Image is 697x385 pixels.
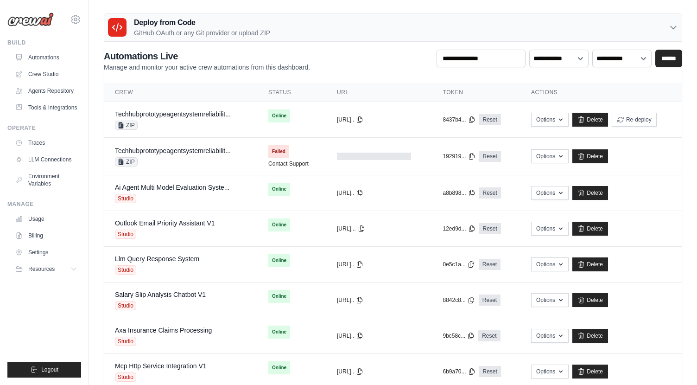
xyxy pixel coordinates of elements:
button: 8437b4... [443,116,475,123]
th: Token [431,83,520,102]
th: Status [257,83,326,102]
span: Studio [115,372,136,382]
a: Crew Studio [11,67,81,82]
button: 8842c8... [443,296,475,304]
span: Online [268,183,290,196]
a: Reset [479,366,501,377]
a: Environment Variables [11,169,81,191]
a: Delete [572,113,608,127]
a: Reset [479,259,501,270]
th: URL [326,83,431,102]
a: Reset [479,114,501,125]
img: Logo [7,13,54,26]
span: Online [268,290,290,303]
span: Online [268,109,290,122]
a: Mcp Http Service Integration V1 [115,362,207,370]
span: Online [268,326,290,339]
button: Logout [7,362,81,378]
a: Traces [11,135,81,150]
span: Online [268,361,290,374]
a: Reset [479,295,501,306]
span: Failed [268,145,289,158]
a: Automations [11,50,81,65]
a: Settings [11,245,81,260]
a: Billing [11,228,81,243]
a: Techhubprototypeagentsystemreliabilit... [115,147,231,154]
a: Reset [478,330,500,341]
button: Resources [11,262,81,276]
button: 12ed9d... [443,225,475,232]
span: ZIP [115,157,138,167]
a: Ai Agent Multi Model Evaluation Syste... [115,184,229,191]
span: Studio [115,265,136,275]
button: Options [531,329,569,343]
button: Re-deploy [612,113,657,127]
a: Contact Support [268,160,309,167]
button: 192919... [443,153,475,160]
a: Axa Insurance Claims Processing [115,327,212,334]
a: Delete [572,149,608,163]
button: Options [531,113,569,127]
a: LLM Connections [11,152,81,167]
span: Studio [115,301,136,310]
button: 6b9a70... [443,368,475,375]
th: Actions [520,83,682,102]
a: Delete [572,186,608,200]
h3: Deploy from Code [134,17,270,28]
span: Online [268,218,290,231]
button: 0e5c1a... [443,261,475,268]
a: Delete [572,329,608,343]
div: Build [7,39,81,46]
button: Options [531,293,569,307]
span: Online [268,254,290,267]
a: Reset [479,151,501,162]
span: ZIP [115,121,138,130]
p: Manage and monitor your active crew automations from this dashboard. [104,63,310,72]
button: a8b898... [443,189,475,197]
button: Options [531,186,569,200]
button: 9bc58c... [443,332,475,340]
span: Studio [115,230,136,239]
button: Options [531,149,569,163]
a: Reset [479,223,501,234]
span: Studio [115,194,136,203]
a: Reset [479,187,501,199]
button: Options [531,222,569,236]
button: Options [531,257,569,271]
a: Techhubprototypeagentsystemreliabilit... [115,110,231,118]
span: Studio [115,337,136,346]
a: Delete [572,257,608,271]
a: Usage [11,212,81,226]
a: Llm Query Response System [115,255,199,263]
a: Outlook Email Priority Assistant V1 [115,219,215,227]
th: Crew [104,83,257,102]
h2: Automations Live [104,50,310,63]
span: Logout [41,366,58,373]
div: Operate [7,124,81,132]
div: Manage [7,200,81,208]
a: Salary Slip Analysis Chatbot V1 [115,291,206,298]
p: GitHub OAuth or any Git provider or upload ZIP [134,28,270,38]
a: Tools & Integrations [11,100,81,115]
a: Delete [572,293,608,307]
a: Agents Repository [11,83,81,98]
a: Delete [572,222,608,236]
span: Resources [28,265,55,273]
a: Delete [572,365,608,379]
button: Options [531,365,569,379]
